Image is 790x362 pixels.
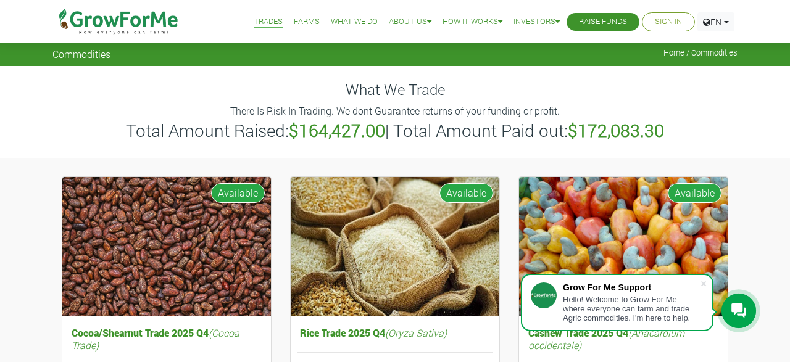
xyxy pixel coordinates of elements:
[254,15,283,28] a: Trades
[579,15,627,28] a: Raise Funds
[439,183,493,203] span: Available
[697,12,734,31] a: EN
[72,326,239,351] i: (Cocoa Trade)
[385,326,447,339] i: (Oryza Sativa)
[655,15,682,28] a: Sign In
[69,324,265,353] h5: Cocoa/Shearnut Trade 2025 Q4
[297,324,493,342] h5: Rice Trade 2025 Q4
[54,104,736,118] p: There Is Risk In Trading. We dont Guarantee returns of your funding or profit.
[513,15,560,28] a: Investors
[331,15,378,28] a: What We Do
[211,183,265,203] span: Available
[519,177,728,317] img: growforme image
[52,48,110,60] span: Commodities
[563,282,700,292] div: Grow For Me Support
[528,326,684,351] i: (Anacardium occidentale)
[563,295,700,323] div: Hello! Welcome to Grow For Me where everyone can farm and trade Agric commodities. I'm here to help.
[443,15,502,28] a: How it Works
[294,15,320,28] a: Farms
[62,177,271,317] img: growforme image
[568,119,664,142] b: $172,083.30
[525,324,721,353] h5: Cashew Trade 2025 Q4
[663,48,738,57] span: Home / Commodities
[668,183,721,203] span: Available
[389,15,431,28] a: About Us
[52,81,738,99] h4: What We Trade
[289,119,385,142] b: $164,427.00
[54,120,736,141] h3: Total Amount Raised: | Total Amount Paid out:
[291,177,499,317] img: growforme image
